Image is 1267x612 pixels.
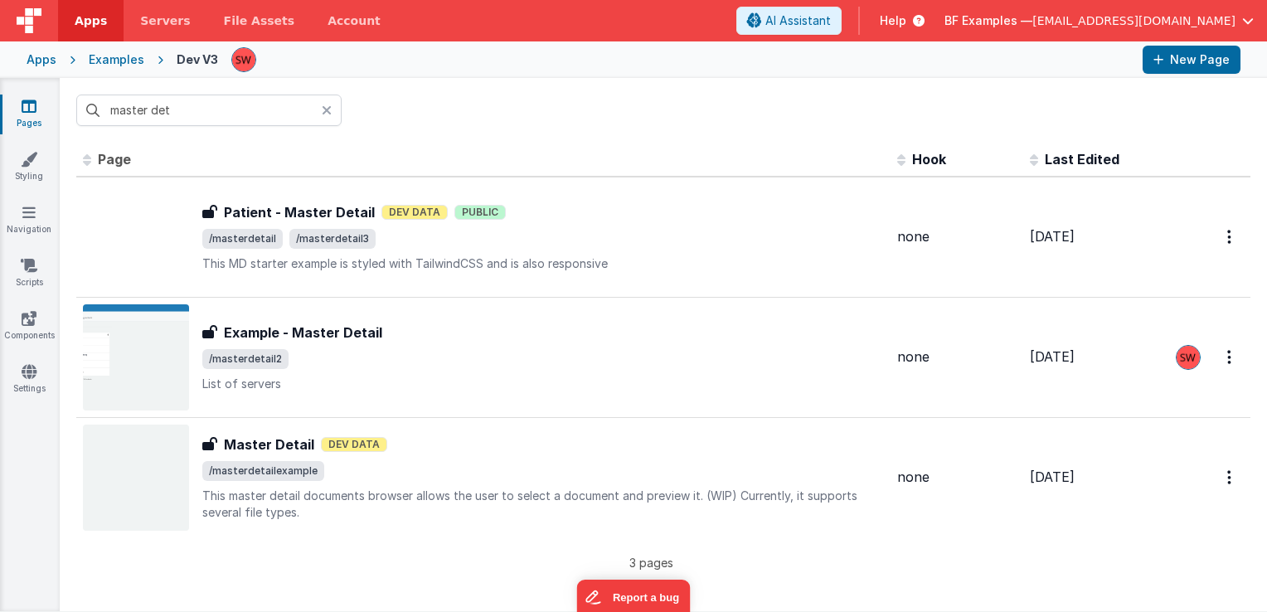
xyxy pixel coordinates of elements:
[202,255,884,272] p: This MD starter example is styled with TailwindCSS and is also responsive
[76,95,342,126] input: Search pages, id's ...
[912,151,946,168] span: Hook
[1030,228,1075,245] span: [DATE]
[897,468,1017,487] div: none
[381,205,448,220] span: Dev Data
[1045,151,1119,168] span: Last Edited
[454,205,506,220] span: Public
[736,7,842,35] button: AI Assistant
[1217,340,1244,374] button: Options
[202,488,884,521] p: This master detail documents browser allows the user to select a document and preview it. (WIP) C...
[224,323,382,342] h3: Example - Master Detail
[202,229,283,249] span: /masterdetail
[897,227,1017,246] div: none
[75,12,107,29] span: Apps
[27,51,56,68] div: Apps
[202,376,884,392] p: List of servers
[321,437,387,452] span: Dev Data
[177,51,218,68] div: Dev V3
[1217,220,1244,254] button: Options
[1143,46,1240,74] button: New Page
[1032,12,1235,29] span: [EMAIL_ADDRESS][DOMAIN_NAME]
[944,12,1032,29] span: BF Examples —
[224,12,295,29] span: File Assets
[224,435,314,454] h3: Master Detail
[89,51,144,68] div: Examples
[98,151,131,168] span: Page
[765,12,831,29] span: AI Assistant
[1217,460,1244,494] button: Options
[289,229,376,249] span: /masterdetail3
[202,349,289,369] span: /masterdetail2
[1030,348,1075,365] span: [DATE]
[76,554,1226,571] p: 3 pages
[232,48,255,71] img: d5d5e22eeaee244ecab42caaf22dbd7e
[224,202,375,222] h3: Patient - Master Detail
[944,12,1254,29] button: BF Examples — [EMAIL_ADDRESS][DOMAIN_NAME]
[140,12,190,29] span: Servers
[880,12,906,29] span: Help
[897,347,1017,367] div: none
[1030,469,1075,485] span: [DATE]
[202,461,324,481] span: /masterdetailexample
[1177,346,1200,369] img: d5d5e22eeaee244ecab42caaf22dbd7e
